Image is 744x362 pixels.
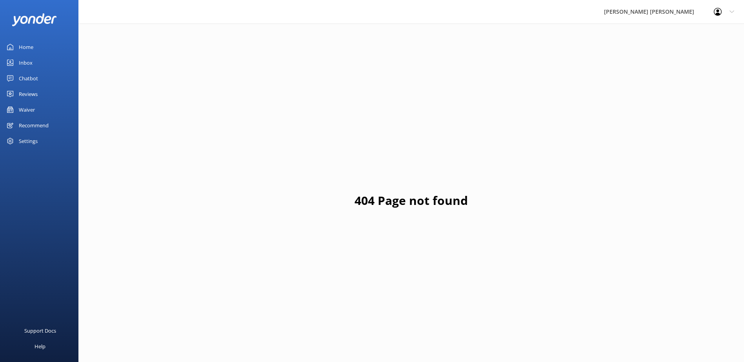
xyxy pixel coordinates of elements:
[19,102,35,118] div: Waiver
[19,86,38,102] div: Reviews
[19,39,33,55] div: Home
[24,323,56,338] div: Support Docs
[35,338,45,354] div: Help
[19,71,38,86] div: Chatbot
[12,13,57,26] img: yonder-white-logo.png
[19,118,49,133] div: Recommend
[19,55,33,71] div: Inbox
[355,191,468,210] h1: 404 Page not found
[19,133,38,149] div: Settings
